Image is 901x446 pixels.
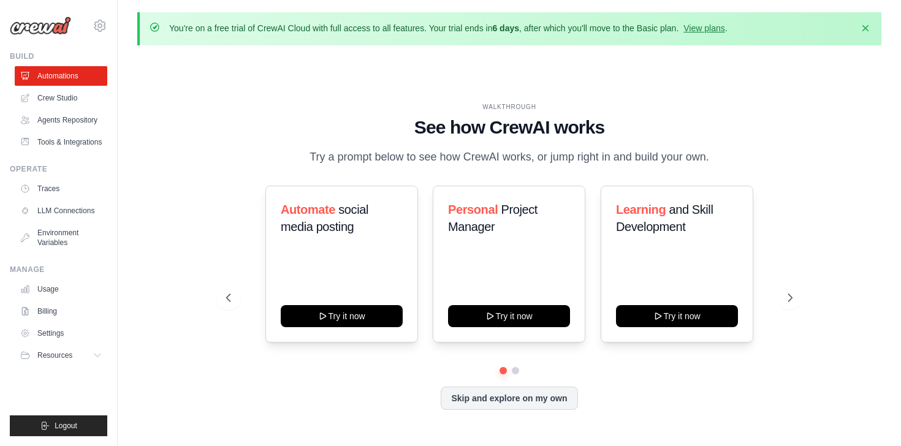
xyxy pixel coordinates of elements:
a: LLM Connections [15,201,107,221]
span: Automate [281,203,335,216]
span: Personal [448,203,498,216]
a: Agents Repository [15,110,107,130]
button: Try it now [616,305,738,327]
span: Learning [616,203,666,216]
a: Settings [15,323,107,343]
a: Traces [15,179,107,198]
button: Logout [10,415,107,436]
span: and Skill Development [616,203,713,233]
p: Try a prompt below to see how CrewAI works, or jump right in and build your own. [303,148,715,166]
div: WALKTHROUGH [226,102,792,112]
a: View plans [683,23,724,33]
div: Operate [10,164,107,174]
button: Skip and explore on my own [441,387,577,410]
a: Billing [15,301,107,321]
button: Resources [15,346,107,365]
strong: 6 days [492,23,519,33]
button: Try it now [448,305,570,327]
button: Try it now [281,305,403,327]
a: Automations [15,66,107,86]
img: Logo [10,17,71,35]
p: You're on a free trial of CrewAI Cloud with full access to all features. Your trial ends in , aft... [169,22,728,34]
h1: See how CrewAI works [226,116,792,138]
a: Usage [15,279,107,299]
div: Manage [10,265,107,274]
div: Build [10,51,107,61]
a: Environment Variables [15,223,107,252]
span: Logout [55,421,77,431]
a: Tools & Integrations [15,132,107,152]
a: Crew Studio [15,88,107,108]
span: Resources [37,350,72,360]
